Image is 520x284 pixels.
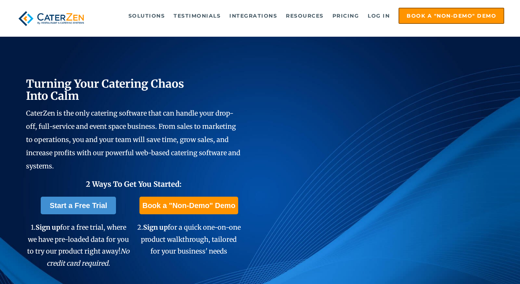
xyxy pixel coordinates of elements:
[125,8,169,23] a: Solutions
[26,77,184,103] span: Turning Your Catering Chaos Into Calm
[99,8,504,24] div: Navigation Menu
[170,8,224,23] a: Testimonials
[86,179,182,189] span: 2 Ways To Get You Started:
[27,223,130,267] span: 1. for a free trial, where we have pre-loaded data for you to try our product right away!
[455,255,512,276] iframe: Help widget launcher
[282,8,327,23] a: Resources
[137,223,241,255] span: 2. for a quick one-on-one product walkthrough, tailored for your business' needs
[143,223,168,232] span: Sign up
[226,8,281,23] a: Integrations
[47,247,130,267] em: No credit card required.
[41,197,116,214] a: Start a Free Trial
[329,8,363,23] a: Pricing
[399,8,504,24] a: Book a "Non-Demo" Demo
[139,197,238,214] a: Book a "Non-Demo" Demo
[36,223,60,232] span: Sign up
[16,8,87,29] img: caterzen
[364,8,393,23] a: Log in
[26,109,240,170] span: CaterZen is the only catering software that can handle your drop-off, full-service and event spac...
